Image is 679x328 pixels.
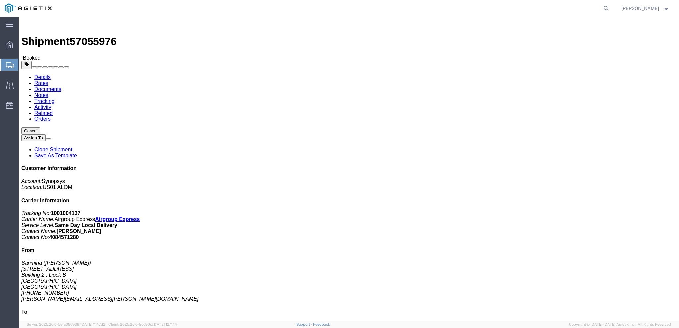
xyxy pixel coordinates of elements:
[19,17,679,321] iframe: FS Legacy Container
[153,322,177,326] span: [DATE] 12:11:14
[296,322,313,326] a: Support
[108,322,177,326] span: Client: 2025.20.0-8c6e0cf
[569,322,671,327] span: Copyright © [DATE]-[DATE] Agistix Inc., All Rights Reserved
[81,322,105,326] span: [DATE] 11:47:12
[27,322,105,326] span: Server: 2025.20.0-5efa686e39f
[313,322,330,326] a: Feedback
[621,4,670,12] button: [PERSON_NAME]
[5,3,52,13] img: logo
[621,5,659,12] span: Joseph Guzman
